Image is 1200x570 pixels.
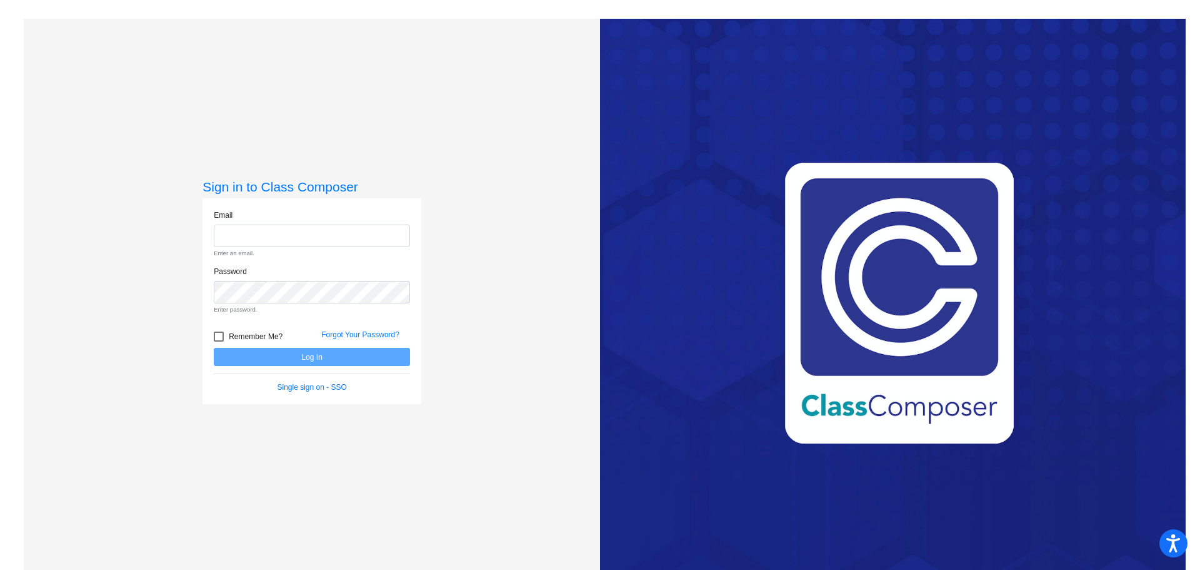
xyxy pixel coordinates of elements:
h3: Sign in to Class Composer [202,179,421,195]
small: Enter password. [214,305,410,314]
a: Single sign on - SSO [277,383,347,392]
label: Email [214,210,232,221]
span: Remember Me? [229,329,282,344]
small: Enter an email. [214,249,410,258]
label: Password [214,266,247,277]
button: Log In [214,348,410,366]
a: Forgot Your Password? [321,330,399,339]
